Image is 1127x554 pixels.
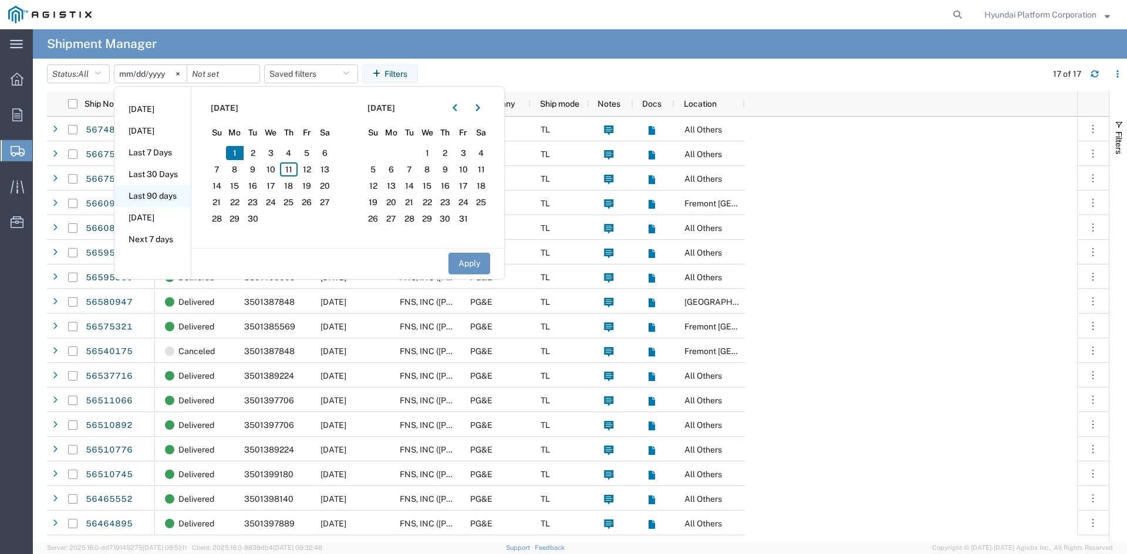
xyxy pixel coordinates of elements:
[244,146,262,160] span: 2
[362,64,418,83] button: Filters
[280,195,298,209] span: 25
[472,179,490,193] span: 18
[316,179,334,193] span: 20
[541,149,550,159] span: TL
[684,199,802,208] span: Fremont DC
[535,544,565,551] a: Feedback
[470,494,492,504] span: PG&E
[598,99,620,108] span: Notes
[541,371,550,380] span: TL
[244,346,295,356] span: 3501387848
[178,314,214,339] span: Delivered
[298,127,316,139] span: Fr
[684,494,722,504] span: All Others
[365,195,383,209] span: 19
[684,149,722,159] span: All Others
[454,195,473,209] span: 24
[540,99,579,108] span: Ship mode
[418,127,436,139] span: We
[208,212,226,226] span: 28
[320,371,346,380] span: 08/21/2025
[367,102,395,114] span: [DATE]
[244,371,294,380] span: 3501389224
[418,195,436,209] span: 22
[400,212,419,226] span: 28
[262,127,280,139] span: We
[684,248,722,257] span: All Others
[262,162,280,176] span: 10
[932,543,1113,553] span: Copyright © [DATE]-[DATE] Agistix Inc., All Rights Reserved
[400,297,606,307] span: FNS, INC (Harmon)(C/O Hyundai Corporation)
[984,8,1111,22] button: Hyundai Platform Corporation
[382,162,400,176] span: 6
[226,195,244,209] span: 22
[114,142,191,164] li: Last 7 Days
[400,371,606,380] span: FNS, INC (Harmon)(C/O Hyundai Corporation)
[470,322,492,331] span: PG&E
[684,519,722,528] span: All Others
[85,342,133,361] a: 56540175
[85,195,133,213] a: 56609264
[244,162,262,176] span: 9
[178,339,215,363] span: Canceled
[984,8,1096,21] span: Hyundai Platform Corporation
[470,470,492,479] span: PG&E
[684,396,722,405] span: All Others
[244,195,262,209] span: 23
[85,219,133,238] a: 56608994
[273,544,322,551] span: [DATE] 09:32:48
[85,170,133,189] a: 56675349
[400,346,606,356] span: FNS, INC (Harmon)(C/O Hyundai Corporation)
[541,420,550,430] span: TL
[418,179,436,193] span: 15
[436,179,454,193] span: 16
[244,322,295,331] span: 3501385569
[400,470,606,479] span: FNS, INC (Harmon)(C/O Hyundai Corporation)
[436,127,454,139] span: Th
[178,290,214,314] span: Delivered
[114,185,191,207] li: Last 90 days
[298,146,316,160] span: 5
[684,420,722,430] span: All Others
[244,297,295,307] span: 3501387848
[280,127,298,139] span: Th
[85,318,133,337] a: 56575321
[226,162,244,176] span: 8
[365,179,383,193] span: 12
[454,127,473,139] span: Fr
[541,396,550,405] span: TL
[454,162,473,176] span: 10
[244,519,295,528] span: 3501397889
[382,195,400,209] span: 20
[262,195,280,209] span: 24
[365,162,383,176] span: 5
[436,195,454,209] span: 23
[280,179,298,193] span: 18
[684,445,722,454] span: All Others
[244,179,262,193] span: 16
[143,544,187,551] span: [DATE] 09:51:11
[400,127,419,139] span: Tu
[178,363,214,388] span: Delivered
[684,297,768,307] span: Fresno DC
[400,420,606,430] span: FNS, INC (Harmon)(C/O Hyundai Corporation)
[262,179,280,193] span: 17
[244,470,293,479] span: 3501399180
[470,519,492,528] span: PG&E
[320,519,346,528] span: 08/18/2025
[400,322,606,331] span: FNS, INC (Harmon)(C/O Hyundai Corporation)
[208,179,226,193] span: 14
[316,162,334,176] span: 13
[244,396,294,405] span: 3501397706
[85,490,133,509] a: 56465552
[244,127,262,139] span: Tu
[472,127,490,139] span: Sa
[226,212,244,226] span: 29
[85,515,133,533] a: 56464895
[178,413,214,437] span: Delivered
[541,494,550,504] span: TL
[178,511,214,536] span: Delivered
[85,244,133,263] a: 56595879
[541,125,550,134] span: TL
[178,388,214,413] span: Delivered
